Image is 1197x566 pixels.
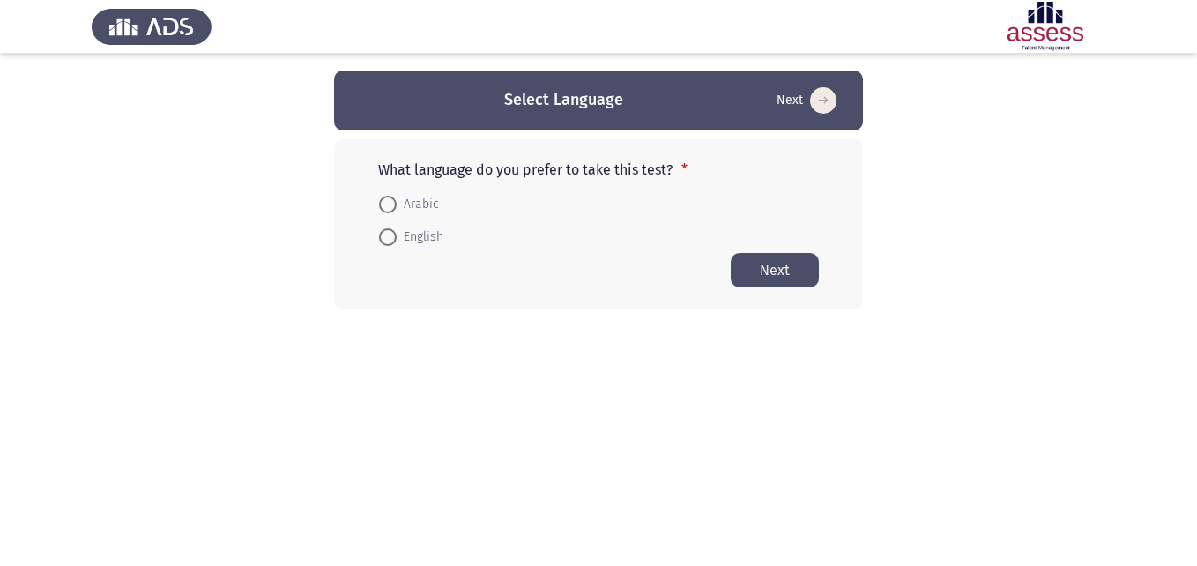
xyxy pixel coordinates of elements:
span: Arabic [397,194,439,215]
button: Start assessment [731,253,819,287]
h3: Select Language [504,89,623,111]
span: English [397,227,443,248]
p: What language do you prefer to take this test? [378,161,819,178]
img: Assessment logo of ASSESS Focus 4 Module Assessment (EN/AR) (Advanced - IB) [985,2,1105,51]
button: Start assessment [771,86,842,115]
img: Assess Talent Management logo [92,2,212,51]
